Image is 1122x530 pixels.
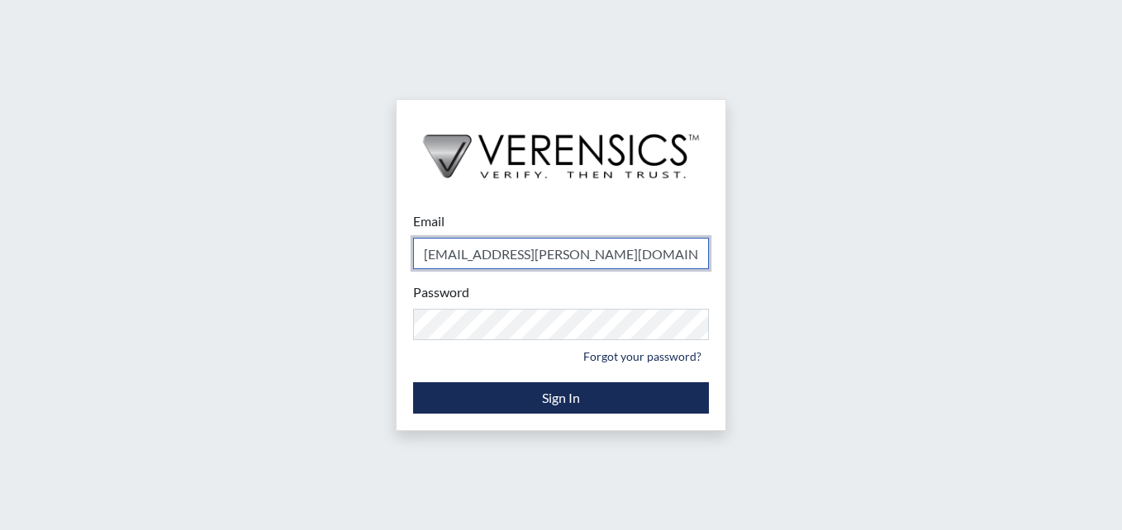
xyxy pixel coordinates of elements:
label: Password [413,282,469,302]
a: Forgot your password? [576,343,709,369]
img: logo-wide-black.2aad4157.png [397,100,725,196]
input: Email [413,238,709,269]
label: Email [413,211,445,231]
button: Sign In [413,382,709,414]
